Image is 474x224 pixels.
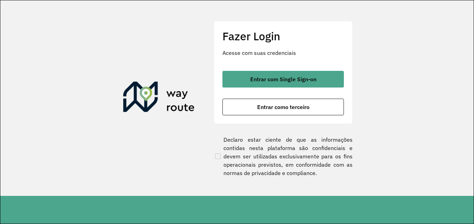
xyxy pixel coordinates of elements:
[214,135,353,177] label: Declaro estar ciente de que as informações contidas nesta plataforma são confidenciais e devem se...
[222,49,344,57] p: Acesse com suas credenciais
[222,71,344,88] button: button
[222,30,344,43] h2: Fazer Login
[222,99,344,115] button: button
[123,82,195,115] img: Roteirizador AmbevTech
[257,104,310,110] span: Entrar como terceiro
[250,76,316,82] span: Entrar com Single Sign-on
